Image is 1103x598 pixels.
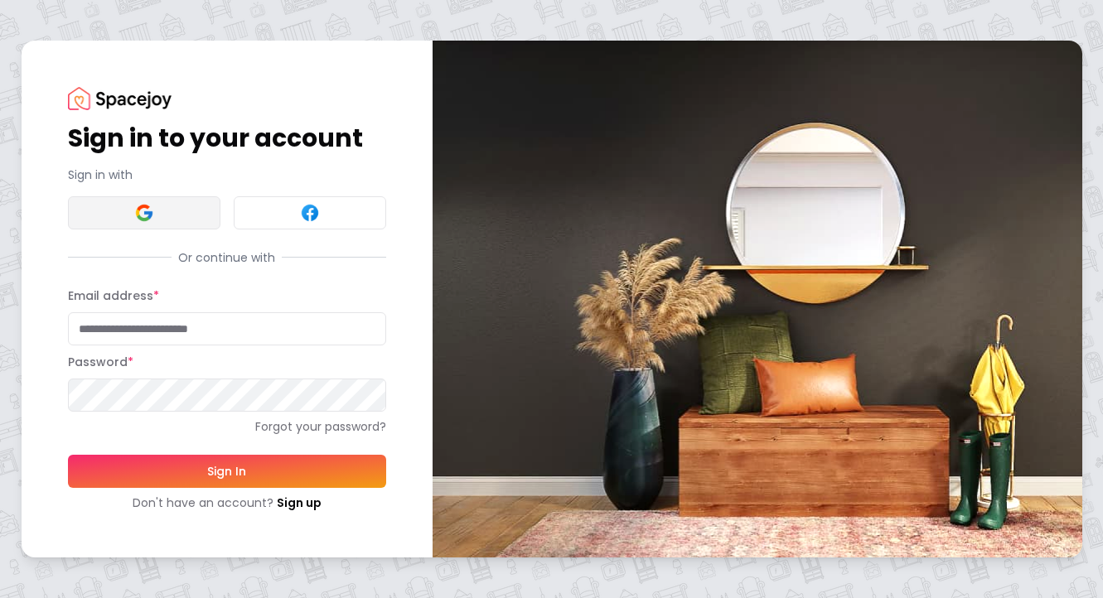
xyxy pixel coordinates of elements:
[68,354,133,370] label: Password
[68,494,386,511] div: Don't have an account?
[277,494,322,511] a: Sign up
[68,166,386,183] p: Sign in with
[300,203,320,223] img: Facebook signin
[68,123,386,153] h1: Sign in to your account
[68,287,159,304] label: Email address
[134,203,154,223] img: Google signin
[68,418,386,435] a: Forgot your password?
[172,249,282,266] span: Or continue with
[68,455,386,488] button: Sign In
[433,41,1082,557] img: banner
[68,87,172,109] img: Spacejoy Logo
